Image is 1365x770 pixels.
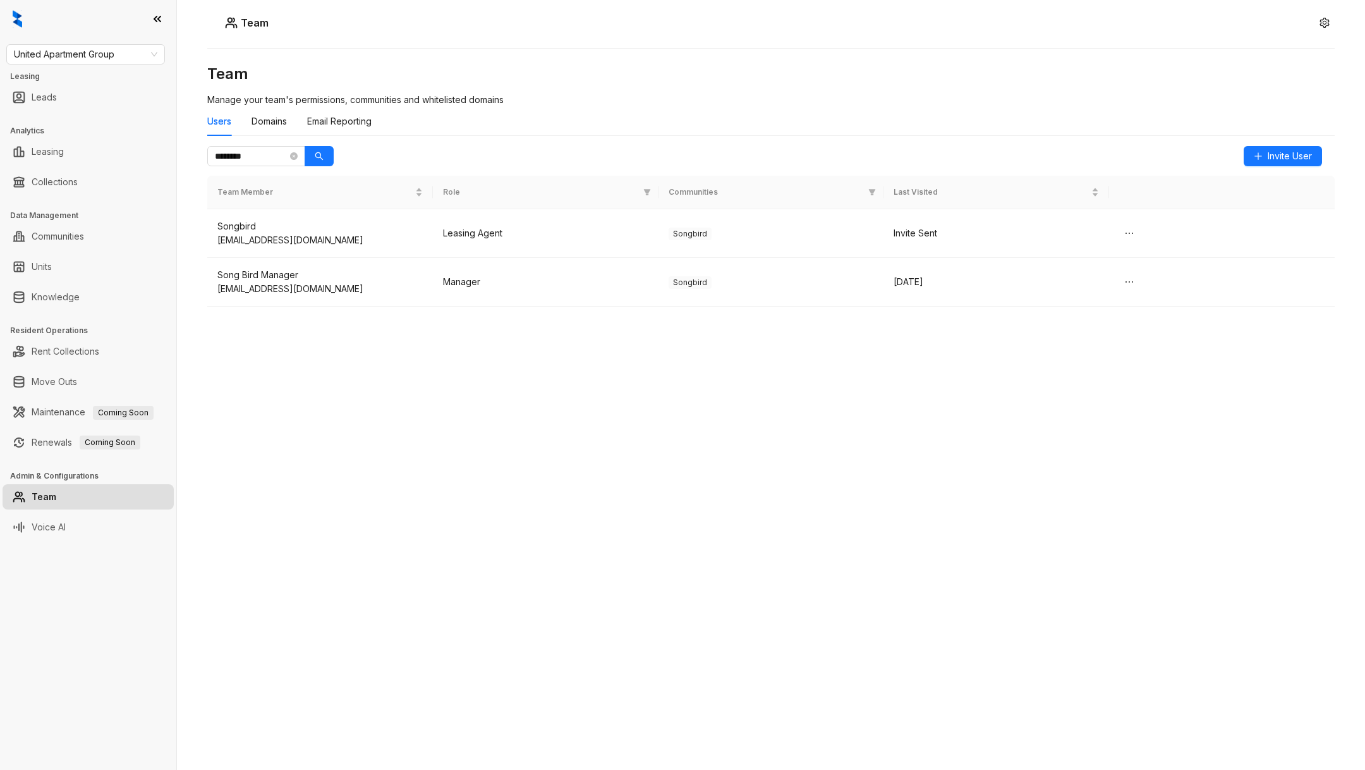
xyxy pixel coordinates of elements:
[80,436,140,449] span: Coming Soon
[1319,18,1330,28] span: setting
[32,224,84,249] a: Communities
[290,152,298,160] span: close-circle
[3,139,174,164] li: Leasing
[207,114,231,128] div: Users
[32,284,80,310] a: Knowledge
[217,282,423,296] div: [EMAIL_ADDRESS][DOMAIN_NAME]
[1254,152,1263,161] span: plus
[3,254,174,279] li: Units
[3,430,174,455] li: Renewals
[32,254,52,279] a: Units
[433,258,658,307] td: Manager
[225,16,238,29] img: Users
[669,228,712,240] span: Songbird
[32,339,99,364] a: Rent Collections
[3,284,174,310] li: Knowledge
[3,85,174,110] li: Leads
[217,219,423,233] div: Songbird
[1268,149,1312,163] span: Invite User
[1244,146,1322,166] button: Invite User
[32,515,66,540] a: Voice AI
[3,515,174,540] li: Voice AI
[10,210,176,221] h3: Data Management
[32,369,77,394] a: Move Outs
[894,226,1099,240] div: Invite Sent
[3,169,174,195] li: Collections
[14,45,157,64] span: United Apartment Group
[217,268,423,282] div: Song Bird Manager
[3,484,174,510] li: Team
[32,139,64,164] a: Leasing
[32,430,140,455] a: RenewalsComing Soon
[868,188,876,196] span: filter
[1124,277,1134,287] span: ellipsis
[217,233,423,247] div: [EMAIL_ADDRESS][DOMAIN_NAME]
[207,176,433,209] th: Team Member
[443,186,638,199] span: Role
[10,71,176,82] h3: Leasing
[3,369,174,394] li: Move Outs
[238,15,269,30] h5: Team
[641,184,653,201] span: filter
[669,186,864,199] span: Communities
[93,406,154,420] span: Coming Soon
[894,186,1089,199] span: Last Visited
[13,10,22,28] img: logo
[32,484,56,510] a: Team
[32,85,57,110] a: Leads
[433,209,658,258] td: Leasing Agent
[207,64,1335,84] h3: Team
[3,339,174,364] li: Rent Collections
[433,176,658,209] th: Role
[3,224,174,249] li: Communities
[883,176,1109,209] th: Last Visited
[307,114,372,128] div: Email Reporting
[866,184,878,201] span: filter
[10,470,176,482] h3: Admin & Configurations
[10,125,176,137] h3: Analytics
[643,188,651,196] span: filter
[669,276,712,289] span: Songbird
[3,400,174,425] li: Maintenance
[1124,228,1134,238] span: ellipsis
[10,325,176,336] h3: Resident Operations
[217,186,413,199] span: Team Member
[315,152,324,161] span: search
[894,275,1099,289] div: [DATE]
[207,94,504,105] span: Manage your team's permissions, communities and whitelisted domains
[32,169,78,195] a: Collections
[252,114,287,128] div: Domains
